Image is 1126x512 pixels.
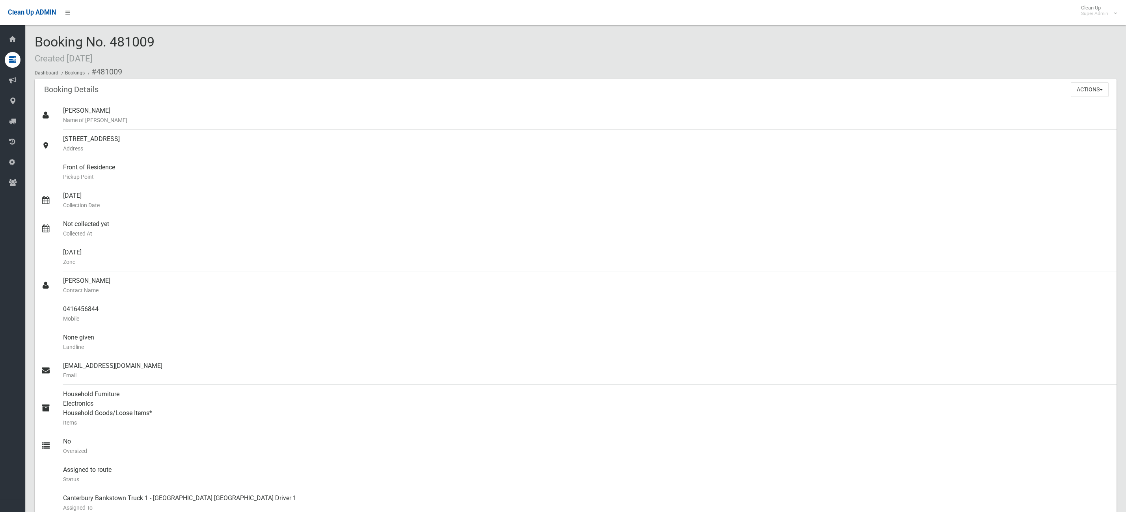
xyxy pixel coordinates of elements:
[63,130,1110,158] div: [STREET_ADDRESS]
[63,101,1110,130] div: [PERSON_NAME]
[63,314,1110,323] small: Mobile
[63,432,1110,460] div: No
[63,328,1110,356] div: None given
[63,186,1110,215] div: [DATE]
[63,243,1110,271] div: [DATE]
[35,82,108,97] header: Booking Details
[63,200,1110,210] small: Collection Date
[63,286,1110,295] small: Contact Name
[63,460,1110,489] div: Assigned to route
[8,9,56,16] span: Clean Up ADMIN
[63,229,1110,238] small: Collected At
[1077,5,1116,17] span: Clean Up
[35,356,1117,385] a: [EMAIL_ADDRESS][DOMAIN_NAME]Email
[63,385,1110,432] div: Household Furniture Electronics Household Goods/Loose Items*
[63,271,1110,300] div: [PERSON_NAME]
[63,158,1110,186] div: Front of Residence
[63,475,1110,484] small: Status
[35,53,93,63] small: Created [DATE]
[1071,82,1109,97] button: Actions
[63,446,1110,456] small: Oversized
[86,65,122,79] li: #481009
[63,115,1110,125] small: Name of [PERSON_NAME]
[35,70,58,76] a: Dashboard
[65,70,85,76] a: Bookings
[63,371,1110,380] small: Email
[63,144,1110,153] small: Address
[63,300,1110,328] div: 0416456844
[35,34,154,65] span: Booking No. 481009
[63,172,1110,182] small: Pickup Point
[63,215,1110,243] div: Not collected yet
[63,356,1110,385] div: [EMAIL_ADDRESS][DOMAIN_NAME]
[1081,11,1108,17] small: Super Admin
[63,418,1110,427] small: Items
[63,342,1110,352] small: Landline
[63,257,1110,267] small: Zone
